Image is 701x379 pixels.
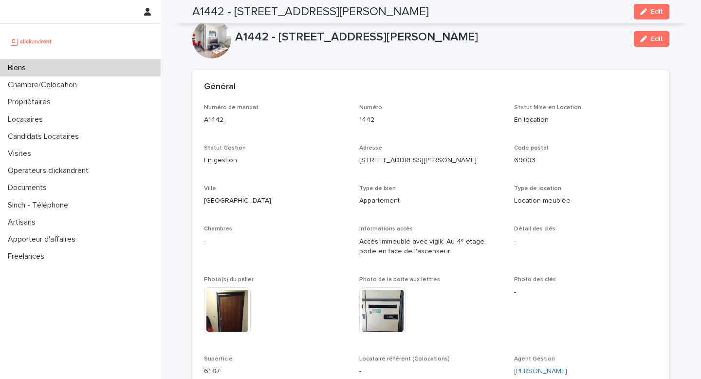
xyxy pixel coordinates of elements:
[359,196,503,206] p: Appartement
[359,237,503,257] p: Accès immeuble avec vigik. Au 4ᵉ étage, porte en face de l'ascenseur.
[514,237,658,247] p: -
[4,63,34,73] p: Biens
[634,31,669,47] button: Edit
[514,115,658,125] p: En location
[359,277,440,283] span: Photo de la boîte aux lettres
[4,80,85,90] p: Chambre/Colocation
[651,36,663,42] span: Edit
[204,356,233,362] span: Superficie
[4,115,51,124] p: Locataires
[359,226,413,232] span: Informations accès
[514,145,548,151] span: Code postal
[4,183,55,192] p: Documents
[4,218,43,227] p: Artisans
[192,5,429,19] h2: A1442 - [STREET_ADDRESS][PERSON_NAME]
[4,149,39,158] p: Visites
[4,235,83,244] p: Apporteur d'affaires
[634,4,669,19] button: Edit
[204,145,246,151] span: Statut Gestion
[4,97,58,107] p: Propriétaires
[204,115,348,125] p: A1442
[514,356,555,362] span: Agent Gestion
[651,8,663,15] span: Edit
[359,145,382,151] span: Adresse
[204,277,254,283] span: Photo(s) du palier
[204,226,232,232] span: Chambres
[204,366,348,377] p: 61.87
[204,105,258,111] span: Numéro de mandat
[514,186,561,191] span: Type de location
[235,30,626,44] p: A1442 - [STREET_ADDRESS][PERSON_NAME]
[204,186,216,191] span: Ville
[204,237,348,247] p: -
[204,196,348,206] p: [GEOGRAPHIC_DATA]
[514,226,555,232] span: Détail des clés
[359,155,503,166] p: [STREET_ADDRESS][PERSON_NAME]
[359,105,382,111] span: Numéro
[4,201,76,210] p: Sinch - Téléphone
[204,155,348,166] p: En gestion
[359,356,450,362] span: Locataire référent (Colocations)
[514,105,581,111] span: Statut Mise en Location
[359,186,396,191] span: Type de bien
[514,196,658,206] p: Location meublée
[514,155,658,166] p: 69003
[4,252,52,261] p: Freelances
[4,166,96,175] p: Operateurs clickandrent
[4,132,87,141] p: Candidats Locataires
[359,366,503,377] p: -
[514,366,567,377] a: [PERSON_NAME]
[359,115,503,125] p: 1442
[514,277,556,283] span: Photo des clés
[514,287,658,298] p: -
[8,32,55,51] img: UCB0brd3T0yccxBKYDjQ
[204,82,236,93] h2: Général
